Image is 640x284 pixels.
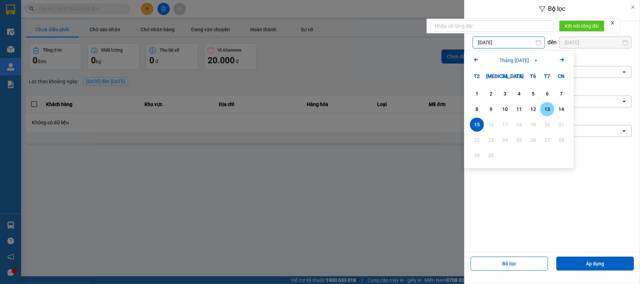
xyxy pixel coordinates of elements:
[558,55,566,65] button: Next month.
[498,102,512,116] div: Choose Thứ Tư, tháng 09 10 2025. It's available.
[540,87,554,101] div: Choose Thứ Bảy, tháng 09 6 2025. It's available.
[554,118,568,132] div: Not available. Chủ Nhật, tháng 09 21 2025.
[554,133,568,147] div: Not available. Chủ Nhật, tháng 09 28 2025.
[472,105,482,113] div: 8
[542,90,552,98] div: 6
[470,118,484,132] div: Selected. Thứ Hai, tháng 09 15 2025. It's available.
[500,136,510,144] div: 24
[512,118,526,132] div: Not available. Thứ Năm, tháng 09 18 2025.
[528,136,538,144] div: 26
[472,55,480,65] button: Previous month.
[484,133,498,147] div: Not available. Thứ Ba, tháng 09 23 2025.
[470,102,484,116] div: Choose Thứ Hai, tháng 09 8 2025. It's available.
[484,148,498,163] div: Not available. Thứ Ba, tháng 09 30 2025.
[486,120,496,129] div: 16
[556,257,634,271] button: Áp dụng
[548,5,565,12] span: Bộ lọc
[486,136,496,144] div: 23
[470,133,484,147] div: Not available. Thứ Hai, tháng 09 22 2025.
[545,39,560,46] div: đến
[512,69,526,83] div: T5
[500,105,510,113] div: 10
[621,128,627,134] svg: open
[498,87,512,101] div: Choose Thứ Tư, tháng 09 3 2025. It's available.
[526,87,540,101] div: Choose Thứ Sáu, tháng 09 5 2025. It's available.
[486,90,496,98] div: 2
[528,90,538,98] div: 5
[560,37,631,48] input: Select a date.
[540,118,554,132] div: Not available. Thứ Bảy, tháng 09 20 2025.
[526,102,540,116] div: Choose Thứ Sáu, tháng 09 12 2025. It's available.
[484,118,498,132] div: Not available. Thứ Ba, tháng 09 16 2025.
[554,87,568,101] div: Choose Chủ Nhật, tháng 09 7 2025. It's available.
[514,136,524,144] div: 25
[484,102,498,116] div: Choose Thứ Ba, tháng 09 9 2025. It's available.
[514,90,524,98] div: 4
[514,105,524,113] div: 11
[512,133,526,147] div: Not available. Thứ Năm, tháng 09 25 2025.
[542,136,552,144] div: 27
[526,133,540,147] div: Not available. Thứ Sáu, tháng 09 26 2025.
[542,120,552,129] div: 20
[471,257,548,271] button: Bỏ lọc
[621,99,627,104] svg: open
[472,151,482,160] div: 29
[431,20,554,32] input: Nhập số tổng đài
[528,120,538,129] div: 19
[526,69,540,83] div: T6
[500,120,510,129] div: 17
[526,118,540,132] div: Not available. Thứ Sáu, tháng 09 19 2025.
[621,69,627,75] svg: open
[558,55,566,64] svg: Arrow Right
[473,37,544,48] input: Select a date.
[542,105,552,113] div: 13
[554,102,568,116] div: Choose Chủ Nhật, tháng 09 14 2025. It's available.
[470,148,484,163] div: Not available. Thứ Hai, tháng 09 29 2025.
[484,69,498,83] div: [MEDICAL_DATA]
[486,151,496,160] div: 30
[540,69,554,83] div: T7
[556,120,566,129] div: 21
[528,105,538,113] div: 12
[464,51,574,168] div: Calendar.
[565,22,599,30] span: Kết nối tổng đài
[484,87,498,101] div: Choose Thứ Ba, tháng 09 2 2025. It's available.
[498,118,512,132] div: Not available. Thứ Tư, tháng 09 17 2025.
[556,90,566,98] div: 7
[472,136,482,144] div: 22
[498,133,512,147] div: Not available. Thứ Tư, tháng 09 24 2025.
[497,57,541,64] button: Tháng [DATE]
[472,90,482,98] div: 1
[498,69,512,83] div: T4
[472,55,480,64] svg: Arrow Left
[540,133,554,147] div: Not available. Thứ Bảy, tháng 09 27 2025.
[470,69,484,83] div: T2
[556,105,566,113] div: 14
[556,136,566,144] div: 28
[559,20,605,32] button: Kết nối tổng đài
[472,120,482,129] div: 15
[610,20,615,25] span: close
[500,90,510,98] div: 3
[540,102,554,116] div: Choose Thứ Bảy, tháng 09 13 2025. It's available.
[554,69,568,83] div: CN
[486,105,496,113] div: 9
[514,120,524,129] div: 18
[512,102,526,116] div: Choose Thứ Năm, tháng 09 11 2025. It's available.
[512,87,526,101] div: Choose Thứ Năm, tháng 09 4 2025. It's available.
[470,87,484,101] div: Choose Thứ Hai, tháng 09 1 2025. It's available.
